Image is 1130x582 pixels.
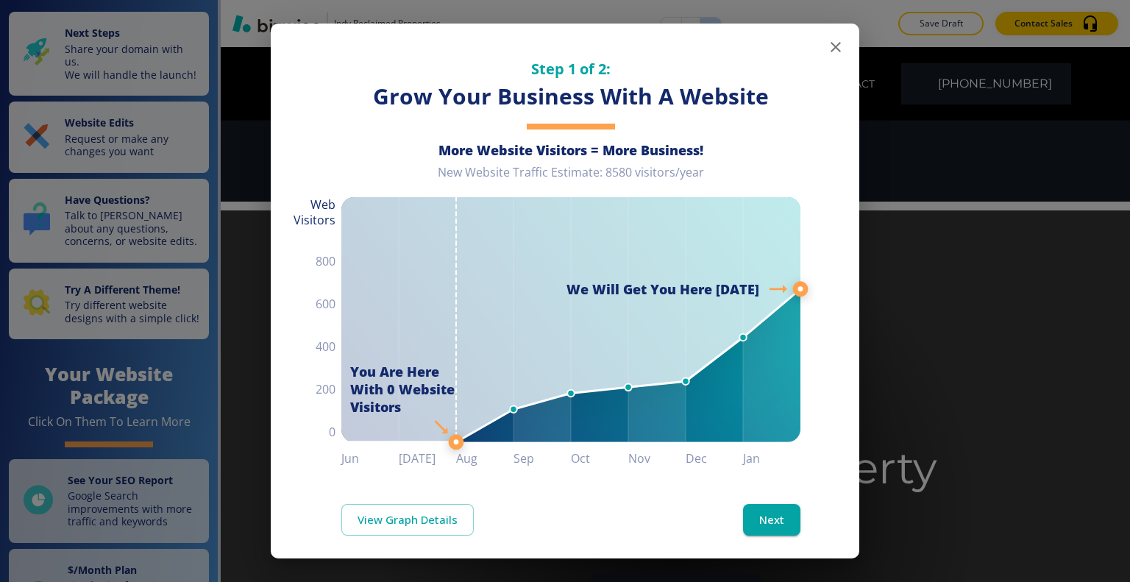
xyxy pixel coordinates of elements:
[743,448,800,469] h6: Jan
[341,504,474,535] a: View Graph Details
[341,141,800,159] h6: More Website Visitors = More Business!
[341,59,800,79] h5: Step 1 of 2:
[686,448,743,469] h6: Dec
[628,448,686,469] h6: Nov
[341,165,800,192] div: New Website Traffic Estimate: 8580 visitors/year
[399,448,456,469] h6: [DATE]
[456,448,514,469] h6: Aug
[514,448,571,469] h6: Sep
[341,448,399,469] h6: Jun
[743,504,800,535] button: Next
[341,82,800,112] h3: Grow Your Business With A Website
[571,448,628,469] h6: Oct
